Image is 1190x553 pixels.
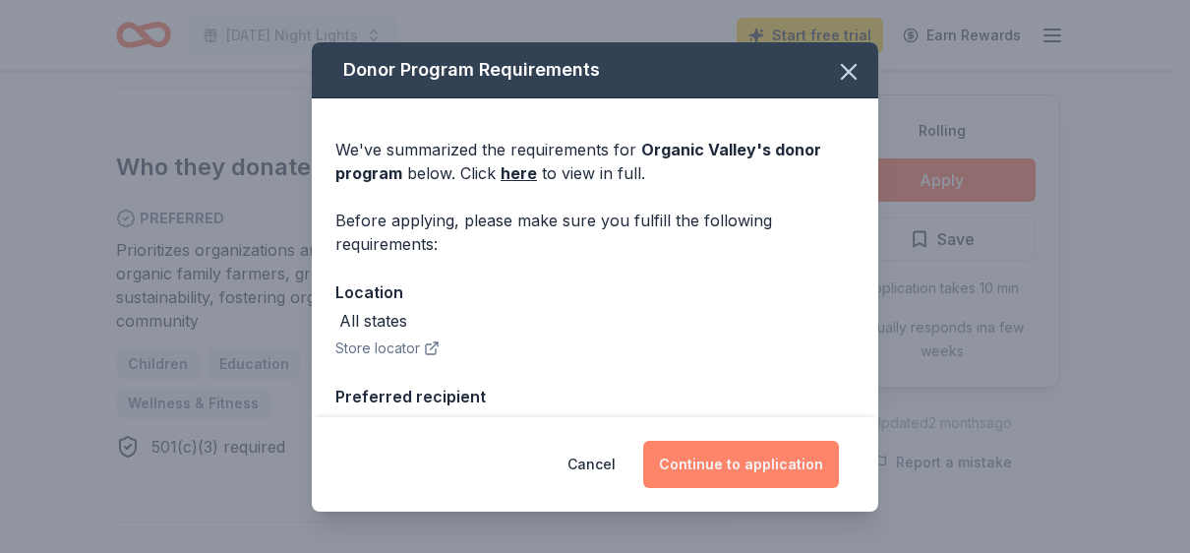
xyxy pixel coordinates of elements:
[567,441,616,488] button: Cancel
[335,337,440,360] button: Store locator
[339,309,407,333] div: All states
[339,413,855,508] div: Prioritizes organizations and programs with causes focused on supporting organic family farmers, ...
[335,209,855,256] div: Before applying, please make sure you fulfill the following requirements:
[312,42,878,98] div: Donor Program Requirements
[643,441,839,488] button: Continue to application
[335,138,855,185] div: We've summarized the requirements for below. Click to view in full.
[501,161,537,185] a: here
[335,279,855,305] div: Location
[335,384,855,409] div: Preferred recipient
